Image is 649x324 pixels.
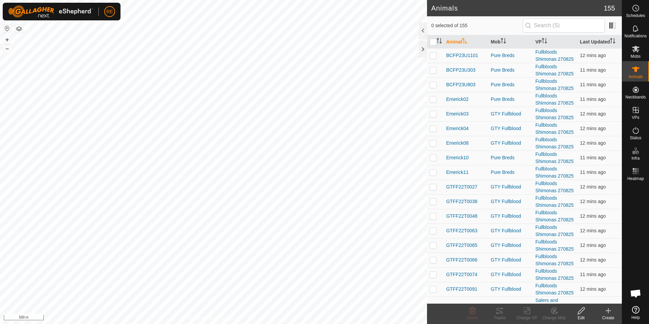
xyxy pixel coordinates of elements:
span: GTFF22T0074 [446,271,477,278]
span: Mobs [631,54,641,58]
span: Delete [467,316,479,320]
a: Fullbloods Shimonas 270825 [535,137,574,149]
span: GTFF22T0063 [446,227,477,234]
div: GTY Fullblood [491,271,530,278]
div: Tracks [486,315,513,321]
div: GTY Fullblood [491,286,530,293]
span: 28 Aug 2025, 11:46 am [580,53,606,58]
a: Fullbloods Shimonas 270825 [535,49,574,62]
span: Emerick10 [446,154,468,161]
span: Status [630,136,641,140]
h2: Animals [431,4,604,12]
a: Fullbloods Shimonas 270825 [535,78,574,91]
div: GTY Fullblood [491,256,530,264]
div: GTY Fullblood [491,140,530,147]
span: GTFF22T0091 [446,286,477,293]
a: Fullbloods Shimonas 270825 [535,122,574,135]
span: BCFP23U1101 [446,52,478,59]
span: 28 Aug 2025, 11:46 am [580,242,606,248]
a: Fullbloods Shimonas 270825 [535,93,574,106]
div: Pure Breds [491,67,530,74]
div: Change VP [513,315,540,321]
span: Animals [628,75,643,79]
span: GTFF22T0027 [446,183,477,191]
span: 28 Aug 2025, 11:45 am [580,111,606,116]
span: 28 Aug 2025, 11:46 am [580,67,606,73]
img: Gallagher Logo [8,5,93,18]
span: VPs [632,115,639,120]
div: GTY Fullblood [491,110,530,118]
span: Emerick04 [446,125,468,132]
th: Mob [488,35,533,49]
div: GTY Fullblood [491,227,530,234]
a: Fullbloods Shimonas 270825 [535,195,574,208]
span: Help [631,316,640,320]
a: Fullbloods Shimonas 270825 [535,224,574,237]
span: Schedules [626,14,645,18]
input: Search (S) [523,18,605,33]
p-sorticon: Activate to sort [462,39,467,44]
p-sorticon: Activate to sort [610,39,615,44]
span: GTFF22T0048 [446,213,477,220]
div: Create [595,315,622,321]
span: 28 Aug 2025, 11:45 am [580,184,606,190]
span: Emerick03 [446,110,468,118]
span: Emerick02 [446,96,468,103]
button: Map Layers [15,25,23,33]
button: Reset Map [3,24,11,33]
span: Notifications [625,34,647,38]
a: Fullbloods Shimonas 270825 [535,210,574,222]
span: 28 Aug 2025, 11:46 am [580,286,606,292]
span: RE [106,8,113,15]
div: Pure Breds [491,96,530,103]
span: 28 Aug 2025, 11:46 am [580,199,606,204]
a: Fullbloods Shimonas 270825 [535,239,574,252]
a: Fullbloods Shimonas 270825 [535,181,574,193]
span: 28 Aug 2025, 11:46 am [580,272,606,277]
span: 28 Aug 2025, 11:46 am [580,126,606,131]
span: GTFF22T0065 [446,242,477,249]
th: Animal [443,35,488,49]
div: Pure Breds [491,81,530,88]
div: Edit [568,315,595,321]
div: GTY Fullblood [491,213,530,220]
div: GTY Fullblood [491,183,530,191]
a: Privacy Policy [187,315,212,321]
span: 28 Aug 2025, 11:46 am [580,96,606,102]
a: Fullbloods Shimonas 270825 [535,283,574,295]
span: 28 Aug 2025, 11:46 am [580,82,606,87]
span: Emerick11 [446,169,468,176]
span: BCFP23U803 [446,81,475,88]
button: + [3,36,11,44]
div: GTY Fullblood [491,125,530,132]
p-sorticon: Activate to sort [437,39,442,44]
span: GTFF22T0038 [446,198,477,205]
a: Fullbloods Shimonas 270825 [535,64,574,76]
span: 28 Aug 2025, 11:46 am [580,228,606,233]
span: Heatmap [627,177,644,181]
a: Help [622,303,649,322]
span: Infra [631,156,639,160]
span: 0 selected of 155 [431,22,522,29]
a: Contact Us [220,315,240,321]
div: Pure Breds [491,169,530,176]
span: Neckbands [625,95,646,99]
span: BCFP23U303 [446,67,475,74]
p-sorticon: Activate to sort [542,39,547,44]
span: 155 [604,3,615,13]
a: Fullbloods Shimonas 270825 [535,254,574,266]
div: Pure Breds [491,52,530,59]
span: 28 Aug 2025, 11:46 am [580,213,606,219]
p-sorticon: Activate to sort [501,39,506,44]
a: Fullbloods Shimonas 270825 [535,108,574,120]
span: 28 Aug 2025, 11:46 am [580,140,606,146]
span: 28 Aug 2025, 11:46 am [580,155,606,160]
th: VP [533,35,577,49]
div: Pure Breds [491,154,530,161]
a: Fullbloods Shimonas 270825 [535,151,574,164]
button: – [3,44,11,53]
span: Emerick08 [446,140,468,147]
a: Fullbloods Shimonas 270825 [535,166,574,179]
a: Open chat [626,283,646,304]
a: Fullbloods Shimonas 270825 [535,268,574,281]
